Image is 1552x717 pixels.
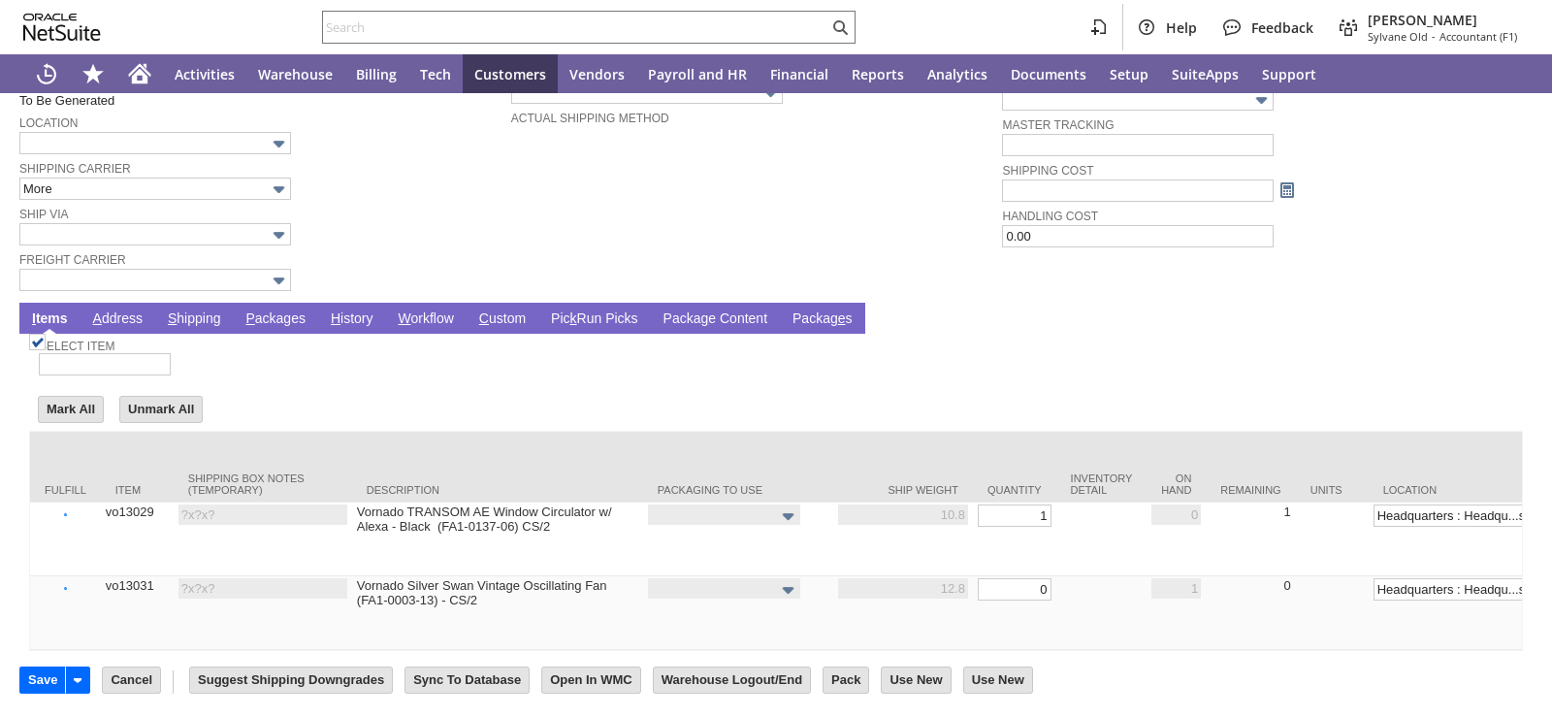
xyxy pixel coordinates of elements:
a: History [326,310,378,329]
div: Quantity [987,484,1042,496]
a: Items [27,310,73,329]
a: Documents [999,54,1098,93]
input: Warehouse Logout/End [654,668,810,693]
a: Custom [474,310,531,329]
a: Support [1250,54,1328,93]
a: Shipping Cost [1002,164,1093,178]
span: Tech [420,65,451,83]
a: Analytics [916,54,999,93]
img: More Options [777,579,799,602]
img: More Options [268,224,290,246]
span: I [32,310,36,326]
input: Sync To Database [405,668,529,693]
a: Shipping Carrier [19,162,131,176]
span: Payroll and HR [648,65,747,83]
div: Units [1310,484,1354,496]
span: Analytics [927,65,987,83]
div: Fulfill [45,484,86,496]
a: Financial [759,54,840,93]
a: Calculate [1277,179,1298,201]
td: Vornado Silver Swan Vintage Oscillating Fan (FA1-0003-13) - CS/2 [352,576,643,650]
a: Vendors [558,54,636,93]
img: More Options [760,82,782,105]
input: Fulfill [35,587,96,590]
div: Shortcuts [70,54,116,93]
td: Vornado TRANSOM AE Window Circulator w/ Alexa - Black (FA1-0137-06) CS/2 [352,503,643,576]
a: Actual Shipping Method [511,112,669,125]
svg: Search [828,16,852,39]
div: Inventory Detail [1071,473,1133,496]
div: Shipping Box Notes (Temporary) [188,473,338,496]
input: Save [20,668,65,693]
a: Customers [463,54,558,93]
div: On Hand [1161,473,1191,496]
a: Billing [344,54,408,93]
a: Warehouse [246,54,344,93]
img: More Options [777,505,799,528]
a: Select Item [39,340,114,353]
input: Search [323,16,828,39]
span: H [331,310,340,326]
a: vo13029 [106,505,154,519]
a: Shipping [163,310,226,329]
input: Unmark All [120,397,202,422]
span: Customers [474,65,546,83]
a: SuiteApps [1160,54,1250,93]
span: Help [1166,18,1197,37]
a: Package Content [659,310,772,329]
div: Description [367,484,629,496]
input: Suggest Shipping Downgrades [190,668,392,693]
svg: Home [128,62,151,85]
input: Fulfill [35,513,96,516]
svg: Shortcuts [81,62,105,85]
span: Billing [356,65,397,83]
span: C [479,310,489,326]
img: More Options [268,270,290,292]
a: Recent Records [23,54,70,93]
td: 0 [1206,576,1295,650]
a: Ship Via [19,208,68,221]
a: Home [116,54,163,93]
a: Handling Cost [1002,210,1098,223]
span: Reports [852,65,904,83]
a: vo13031 [106,578,154,593]
svg: logo [23,14,101,41]
a: Activities [163,54,246,93]
span: Support [1262,65,1316,83]
input: Open In WMC [542,668,640,693]
a: Reports [840,54,916,93]
div: Remaining [1220,484,1280,496]
span: e [838,310,846,326]
span: Vendors [569,65,625,83]
input: Use New [882,668,950,693]
span: Financial [770,65,828,83]
input: Mark All [39,397,103,422]
a: Tech [408,54,463,93]
span: [PERSON_NAME] [1368,11,1517,29]
a: Unrolled view on [1498,307,1521,330]
a: Packages [241,310,310,329]
input: Pack [824,668,868,693]
a: Packages [788,310,857,329]
td: 1 [1206,503,1295,576]
input: Use New [964,668,1032,693]
span: S [168,310,177,326]
a: Master Tracking [1002,118,1114,132]
a: Payroll and HR [636,54,759,93]
span: P [245,310,254,326]
a: PickRun Picks [546,310,642,329]
span: Setup [1110,65,1148,83]
div: Packaging to Use [658,484,819,496]
a: Address [88,310,147,329]
div: Ship Weight [848,484,958,496]
input: More [19,178,291,200]
img: More Options [268,179,290,201]
a: Setup [1098,54,1160,93]
span: Feedback [1251,18,1313,37]
img: More Options [268,133,290,155]
span: Activities [175,65,235,83]
a: Location [19,116,78,130]
span: Documents [1011,65,1086,83]
img: More Options [1250,89,1273,112]
span: Accountant (F1) [1439,29,1517,44]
